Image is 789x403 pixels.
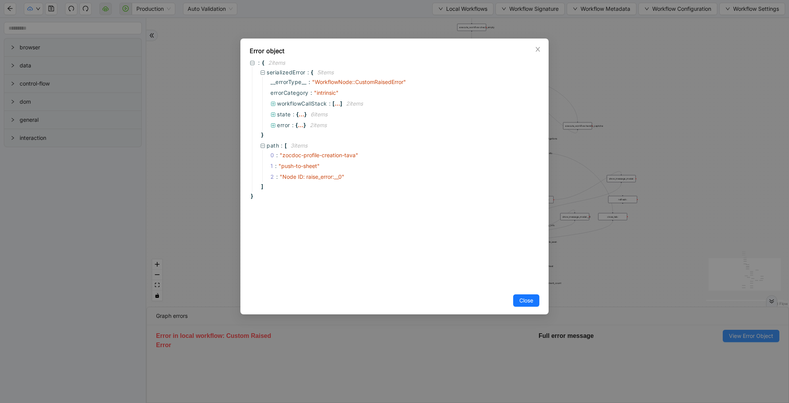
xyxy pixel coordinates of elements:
span: " intrinsic " [314,89,339,96]
span: " WorkflowNode::CustomRaisedError " [312,79,406,85]
span: : [281,141,283,150]
span: } [250,192,253,200]
span: 5 item s [317,69,334,76]
span: } [304,121,306,129]
span: " zocdoc-profile-creation-tava " [280,152,358,158]
div: ... [299,112,304,116]
span: close [535,46,541,52]
span: 3 item s [290,142,307,149]
span: 2 [270,173,280,181]
div: Error object [250,46,539,55]
span: ] [340,99,342,108]
div: : [275,162,277,170]
span: 2 item s [268,59,285,66]
div: ... [298,123,304,127]
span: { [296,110,299,119]
span: : [307,68,309,77]
span: " Node ID: raise_error:__0 " [280,173,344,180]
span: __errorType__ [270,78,307,86]
span: } [304,110,307,119]
span: 6 item s [311,111,327,118]
span: [ [285,141,287,150]
span: state [277,111,291,118]
span: error [277,122,290,128]
span: } [260,131,264,139]
span: : [309,78,310,86]
span: workflowCallStack [277,100,327,107]
span: 1 [270,162,279,170]
span: " push-to-sheet " [279,163,320,169]
span: path [267,142,279,149]
div: : [276,173,278,181]
div: : [276,151,278,160]
span: Close [519,296,533,305]
span: : [293,110,295,119]
span: serializedError [267,69,306,76]
span: 2 item s [310,122,327,128]
span: 2 item s [346,100,363,107]
button: Close [513,294,539,307]
span: { [311,68,313,77]
span: : [292,121,294,129]
button: Close [534,45,542,54]
span: : [258,59,260,67]
span: { [295,121,298,129]
span: [ [332,99,334,108]
span: { [262,59,264,67]
span: 0 [270,151,280,160]
span: : [311,89,312,97]
div: ... [334,101,340,105]
span: errorCategory [270,89,309,97]
span: : [329,99,331,108]
span: ] [260,182,263,191]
